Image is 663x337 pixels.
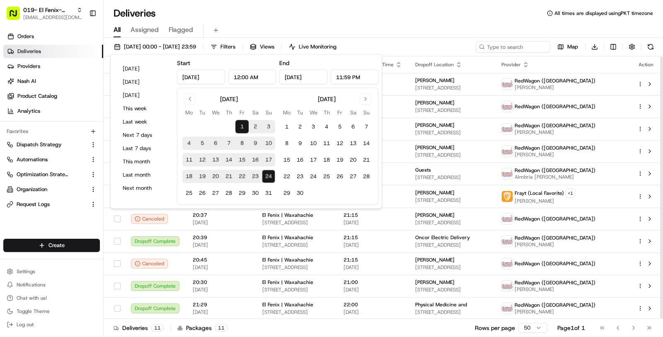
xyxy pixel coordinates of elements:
[3,266,100,277] button: Settings
[8,143,22,156] img: Masood Aslam
[193,309,249,315] span: [DATE]
[131,259,168,269] button: Canceled
[17,92,57,100] span: Product Catalog
[26,150,67,157] span: [PERSON_NAME]
[131,214,168,224] button: Canceled
[307,153,320,167] button: 17
[502,303,513,314] img: time_to_eat_nevada_logo
[515,174,595,180] span: Almbria [PERSON_NAME]
[3,168,100,181] button: Optimization Strategy
[37,79,136,87] div: Start new chat
[515,216,595,222] span: RedWagon ([GEOGRAPHIC_DATA])
[344,234,402,241] span: 21:15
[346,170,360,183] button: 27
[7,171,87,178] a: Optimization Strategy
[196,108,209,117] th: Tuesday
[17,281,46,288] span: Notifications
[293,170,307,183] button: 23
[557,324,585,332] div: Page 1 of 1
[280,187,293,200] button: 29
[262,212,313,218] span: El Fenix | Waxahachie
[67,182,136,196] a: 💻API Documentation
[515,308,595,315] span: [PERSON_NAME]
[220,43,235,51] span: Filters
[415,212,455,218] span: [PERSON_NAME]
[23,6,73,14] span: 019- El Fenix- Waxahachie
[280,170,293,183] button: 22
[262,120,275,133] button: 3
[207,41,239,53] button: Filters
[69,128,72,135] span: •
[182,187,196,200] button: 25
[3,75,103,88] a: Nash AI
[235,153,249,167] button: 15
[5,182,67,196] a: 📗Knowledge Base
[114,7,156,20] h1: Deliveries
[262,234,313,241] span: El Fenix | Waxahachie
[119,63,169,75] button: [DATE]
[502,79,513,90] img: time_to_eat_nevada_logo
[515,286,595,293] span: [PERSON_NAME]
[17,268,35,275] span: Settings
[119,182,169,194] button: Next month
[515,235,595,241] span: RedWagon ([GEOGRAPHIC_DATA])
[193,257,249,263] span: 20:45
[169,25,193,35] span: Flagged
[515,78,595,84] span: RedWagon ([GEOGRAPHIC_DATA])
[17,321,34,328] span: Log out
[344,309,402,315] span: [DATE]
[262,286,330,293] span: [STREET_ADDRESS]
[346,153,360,167] button: 20
[293,137,307,150] button: 9
[193,234,249,241] span: 20:39
[7,186,87,193] a: Organization
[344,264,402,271] span: [DATE]
[333,153,346,167] button: 19
[262,264,330,271] span: [STREET_ADDRESS]
[8,186,15,192] div: 📗
[307,137,320,150] button: 10
[17,63,40,70] span: Providers
[360,120,373,133] button: 7
[184,93,196,105] button: Go to previous month
[17,33,34,40] span: Orders
[320,137,333,150] button: 11
[360,170,373,183] button: 28
[415,286,488,293] span: [STREET_ADDRESS]
[193,212,249,218] span: 20:37
[346,120,360,133] button: 6
[17,171,69,178] span: Optimization Strategy
[515,151,595,158] span: [PERSON_NAME]
[260,43,274,51] span: Views
[3,125,100,138] div: Favorites
[262,219,330,226] span: [STREET_ADDRESS]
[69,150,72,157] span: •
[280,108,293,117] th: Monday
[235,187,249,200] button: 29
[70,186,77,192] div: 💻
[209,153,222,167] button: 13
[567,43,578,51] span: Map
[415,174,488,181] span: [STREET_ADDRESS]
[235,120,249,133] button: 1
[235,108,249,117] th: Friday
[515,260,595,267] span: RedWagon ([GEOGRAPHIC_DATA])
[502,281,513,291] img: time_to_eat_nevada_logo
[23,14,82,21] span: [EMAIL_ADDRESS][DOMAIN_NAME]
[515,302,595,308] span: RedWagon ([GEOGRAPHIC_DATA])
[515,145,595,151] span: RedWagon ([GEOGRAPHIC_DATA])
[415,301,467,308] span: Physical Medicine and
[415,129,488,136] span: [STREET_ADDRESS]
[515,103,595,110] span: RedWagon ([GEOGRAPHIC_DATA])
[17,107,40,115] span: Analytics
[7,156,87,163] a: Automations
[222,108,235,117] th: Thursday
[320,120,333,133] button: 4
[3,239,100,252] button: Create
[3,198,100,211] button: Request Logs
[344,279,402,286] span: 21:00
[151,324,164,332] div: 11
[293,187,307,200] button: 30
[119,129,169,141] button: Next 7 days
[228,70,276,85] input: Time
